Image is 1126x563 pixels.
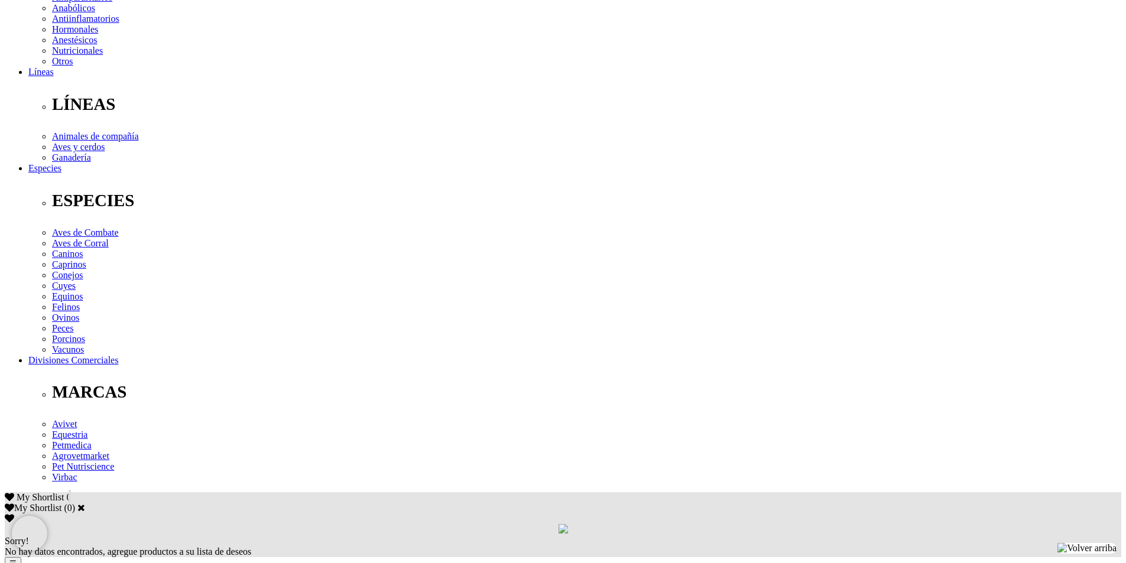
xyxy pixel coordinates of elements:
[52,191,1121,210] p: ESPECIES
[52,45,103,56] a: Nutricionales
[52,313,79,323] a: Ovinos
[5,536,29,546] span: Sorry!
[5,503,61,513] label: My Shortlist
[52,24,98,34] a: Hormonales
[52,227,119,237] a: Aves de Combate
[52,238,109,248] a: Aves de Corral
[77,503,85,512] a: Cerrar
[67,503,72,513] label: 0
[28,163,61,173] a: Especies
[52,429,87,440] a: Equestria
[52,95,1121,114] p: LÍNEAS
[52,3,95,13] a: Anabólicos
[52,259,86,269] a: Caprinos
[52,302,80,312] a: Felinos
[52,142,105,152] a: Aves y cerdos
[5,536,1121,557] div: No hay datos encontrados, agregue productos a su lista de deseos
[52,270,83,280] a: Conejos
[52,152,91,162] a: Ganadería
[28,67,54,77] a: Líneas
[52,344,84,354] a: Vacunos
[52,461,114,471] a: Pet Nutriscience
[559,524,568,533] img: loading.gif
[64,503,75,513] span: ( )
[52,249,83,259] a: Caninos
[52,451,109,461] a: Agrovetmarket
[66,492,71,502] span: 0
[52,334,85,344] a: Porcinos
[52,35,97,45] a: Anestésicos
[52,131,139,141] a: Animales de compañía
[52,281,76,291] a: Cuyes
[52,472,77,482] a: Virbac
[1057,543,1117,554] img: Volver arriba
[12,516,47,551] iframe: Brevo live chat
[52,291,83,301] a: Equinos
[52,14,119,24] a: Antiinflamatorios
[52,440,92,450] a: Petmedica
[52,419,77,429] a: Avivet
[28,355,118,365] a: Divisiones Comerciales
[52,382,1121,402] p: MARCAS
[52,323,73,333] a: Peces
[52,56,73,66] a: Otros
[17,492,64,502] span: My Shortlist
